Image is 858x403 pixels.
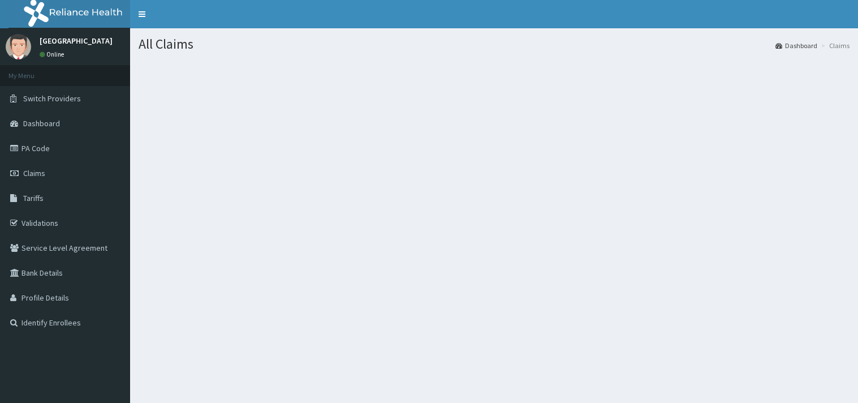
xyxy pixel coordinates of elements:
[775,41,817,50] a: Dashboard
[40,37,113,45] p: [GEOGRAPHIC_DATA]
[23,193,44,203] span: Tariffs
[23,168,45,178] span: Claims
[6,34,31,59] img: User Image
[139,37,850,52] h1: All Claims
[818,41,850,50] li: Claims
[23,93,81,104] span: Switch Providers
[23,118,60,128] span: Dashboard
[40,50,67,58] a: Online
